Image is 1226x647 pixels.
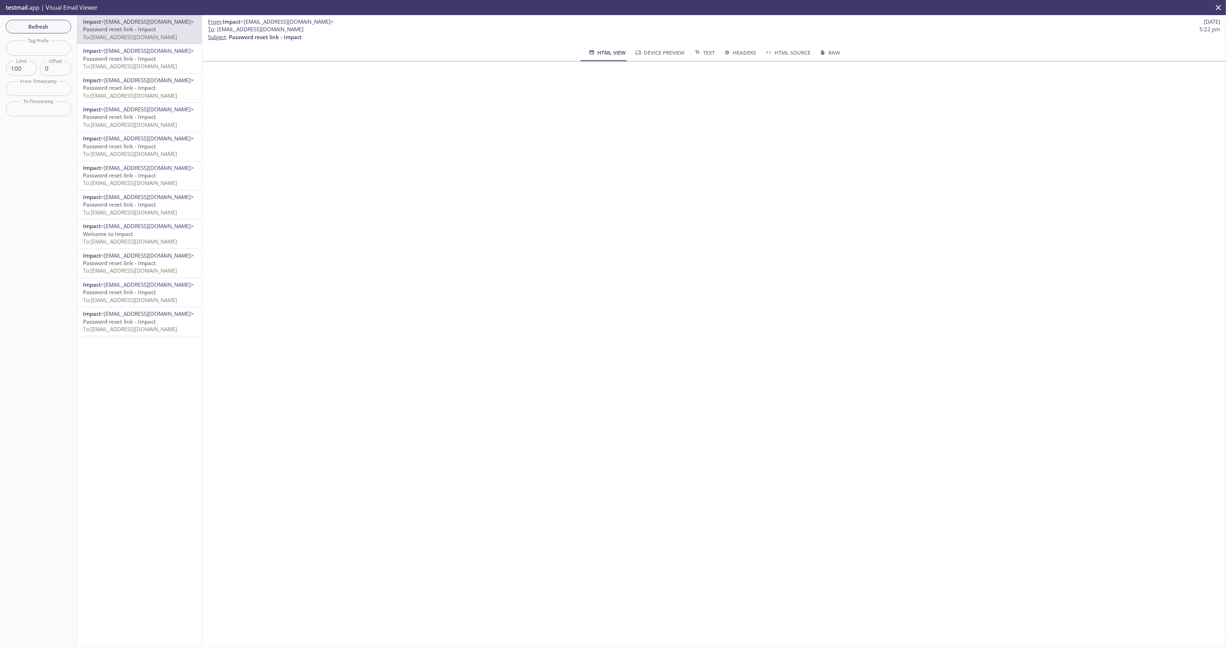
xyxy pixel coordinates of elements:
[83,164,101,171] span: Impact
[83,135,101,142] span: Impact
[83,113,156,120] span: Password reset link - Impact
[83,121,177,128] span: To: [EMAIL_ADDRESS][DOMAIN_NAME]
[83,84,156,91] span: Password reset link - Impact
[208,26,1220,41] p: :
[229,33,302,41] span: Password reset link - Impact
[1204,18,1220,26] span: [DATE]
[77,249,202,278] div: Impact<[EMAIL_ADDRESS][DOMAIN_NAME]>Password reset link - ImpactTo:[EMAIL_ADDRESS][DOMAIN_NAME]
[77,278,202,307] div: Impact<[EMAIL_ADDRESS][DOMAIN_NAME]>Password reset link - ImpactTo:[EMAIL_ADDRESS][DOMAIN_NAME]
[77,132,202,161] div: Impact<[EMAIL_ADDRESS][DOMAIN_NAME]>Password reset link - ImpactTo:[EMAIL_ADDRESS][DOMAIN_NAME]
[83,143,156,150] span: Password reset link - Impact
[83,92,177,99] span: To: [EMAIL_ADDRESS][DOMAIN_NAME]
[83,47,101,54] span: Impact
[101,222,194,230] span: <[EMAIL_ADDRESS][DOMAIN_NAME]>
[101,164,194,171] span: <[EMAIL_ADDRESS][DOMAIN_NAME]>
[77,190,202,219] div: Impact<[EMAIL_ADDRESS][DOMAIN_NAME]>Password reset link - ImpactTo:[EMAIL_ADDRESS][DOMAIN_NAME]
[83,77,101,84] span: Impact
[83,106,101,113] span: Impact
[77,44,202,73] div: Impact<[EMAIL_ADDRESS][DOMAIN_NAME]>Password reset link - ImpactTo:[EMAIL_ADDRESS][DOMAIN_NAME]
[83,296,177,304] span: To: [EMAIL_ADDRESS][DOMAIN_NAME]
[208,18,221,25] span: From
[1199,26,1220,33] span: 5:22 pm
[208,33,226,41] span: Subject
[694,48,715,57] span: Text
[83,238,177,245] span: To: [EMAIL_ADDRESS][DOMAIN_NAME]
[101,18,194,25] span: <[EMAIL_ADDRESS][DOMAIN_NAME]>
[83,325,177,333] span: To: [EMAIL_ADDRESS][DOMAIN_NAME]
[208,26,304,33] span: : [EMAIL_ADDRESS][DOMAIN_NAME]
[83,63,177,70] span: To: [EMAIL_ADDRESS][DOMAIN_NAME]
[223,18,241,25] span: Impact
[723,48,756,57] span: Headers
[83,179,177,186] span: To: [EMAIL_ADDRESS][DOMAIN_NAME]
[101,281,194,288] span: <[EMAIL_ADDRESS][DOMAIN_NAME]>
[83,267,177,274] span: To: [EMAIL_ADDRESS][DOMAIN_NAME]
[765,48,810,57] span: HTML Source
[83,150,177,157] span: To: [EMAIL_ADDRESS][DOMAIN_NAME]
[83,55,156,62] span: Password reset link - Impact
[77,307,202,336] div: Impact<[EMAIL_ADDRESS][DOMAIN_NAME]>Password reset link - ImpactTo:[EMAIL_ADDRESS][DOMAIN_NAME]
[77,74,202,102] div: Impact<[EMAIL_ADDRESS][DOMAIN_NAME]>Password reset link - ImpactTo:[EMAIL_ADDRESS][DOMAIN_NAME]
[83,281,101,288] span: Impact
[83,318,156,325] span: Password reset link - Impact
[208,18,334,26] span: :
[101,77,194,84] span: <[EMAIL_ADDRESS][DOMAIN_NAME]>
[6,20,71,33] button: Refresh
[241,18,334,25] span: <[EMAIL_ADDRESS][DOMAIN_NAME]>
[83,172,156,179] span: Password reset link - Impact
[819,48,840,57] span: Raw
[77,15,202,336] nav: emails
[83,230,133,237] span: Welcome to Impact
[77,219,202,248] div: Impact<[EMAIL_ADDRESS][DOMAIN_NAME]>Welcome to ImpactTo:[EMAIL_ADDRESS][DOMAIN_NAME]
[77,103,202,131] div: Impact<[EMAIL_ADDRESS][DOMAIN_NAME]>Password reset link - ImpactTo:[EMAIL_ADDRESS][DOMAIN_NAME]
[101,47,194,54] span: <[EMAIL_ADDRESS][DOMAIN_NAME]>
[11,22,65,31] span: Refresh
[83,252,101,259] span: Impact
[83,310,101,317] span: Impact
[83,259,156,267] span: Password reset link - Impact
[83,222,101,230] span: Impact
[101,135,194,142] span: <[EMAIL_ADDRESS][DOMAIN_NAME]>
[6,4,28,11] span: testmail
[83,193,101,200] span: Impact
[101,193,194,200] span: <[EMAIL_ADDRESS][DOMAIN_NAME]>
[101,106,194,113] span: <[EMAIL_ADDRESS][DOMAIN_NAME]>
[77,161,202,190] div: Impact<[EMAIL_ADDRESS][DOMAIN_NAME]>Password reset link - ImpactTo:[EMAIL_ADDRESS][DOMAIN_NAME]
[77,15,202,44] div: Impact<[EMAIL_ADDRESS][DOMAIN_NAME]>Password reset link - ImpactTo:[EMAIL_ADDRESS][DOMAIN_NAME]
[83,201,156,208] span: Password reset link - Impact
[83,33,177,41] span: To: [EMAIL_ADDRESS][DOMAIN_NAME]
[83,209,177,216] span: To: [EMAIL_ADDRESS][DOMAIN_NAME]
[634,48,685,57] span: Device Preview
[588,48,626,57] span: HTML View
[101,310,194,317] span: <[EMAIL_ADDRESS][DOMAIN_NAME]>
[101,252,194,259] span: <[EMAIL_ADDRESS][DOMAIN_NAME]>
[83,18,101,25] span: Impact
[83,288,156,296] span: Password reset link - Impact
[208,26,214,33] span: To
[83,26,156,33] span: Password reset link - Impact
